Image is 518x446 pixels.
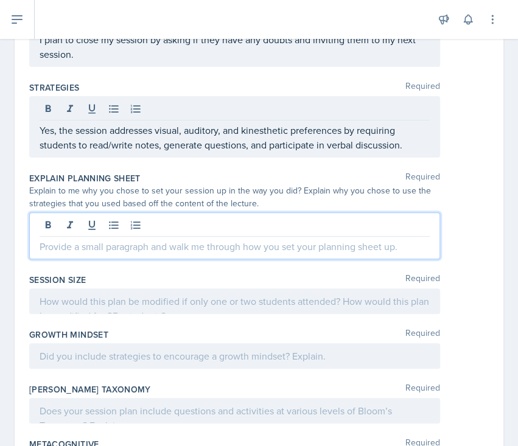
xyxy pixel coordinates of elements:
[29,274,86,286] label: Session Size
[40,123,430,152] p: Yes, the session addresses visual, auditory, and kinesthetic preferences by requiring students to...
[405,82,440,94] span: Required
[29,172,141,184] label: Explain Planning Sheet
[405,172,440,184] span: Required
[405,274,440,286] span: Required
[405,329,440,341] span: Required
[29,82,80,94] label: Strategies
[29,329,108,341] label: Growth Mindset
[29,184,440,210] div: Explain to me why you chose to set your session up in the way you did? Explain why you chose to u...
[40,32,430,61] p: I plan to close my session by asking if they have any doubts and inviting them to my next session.
[29,383,151,395] label: [PERSON_NAME] Taxonomy
[405,383,440,395] span: Required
